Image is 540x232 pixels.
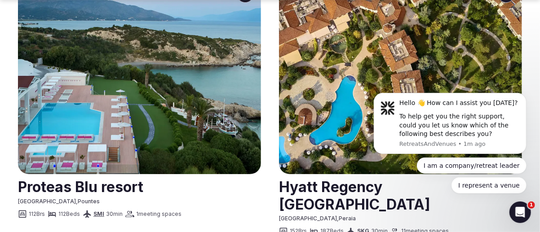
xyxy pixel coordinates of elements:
span: [GEOGRAPHIC_DATA] [279,215,337,222]
h2: Proteas Blu resort [18,175,261,197]
iframe: Intercom notifications message [360,82,540,228]
a: View venue [18,175,261,197]
a: SMI [93,210,104,217]
span: 1 meeting spaces [136,210,181,218]
span: 112 Beds [58,210,80,218]
span: , [337,215,339,222]
span: Peraia [339,215,356,222]
h2: Hyatt Regency [GEOGRAPHIC_DATA] [279,175,522,215]
span: Pountes [78,198,100,205]
a: View venue [279,175,522,215]
span: 1 [528,201,535,209]
iframe: Intercom live chat [509,201,531,223]
span: [GEOGRAPHIC_DATA] [18,198,76,205]
span: 30 min [106,210,123,218]
span: 112 Brs [29,210,45,218]
span: , [76,198,78,205]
